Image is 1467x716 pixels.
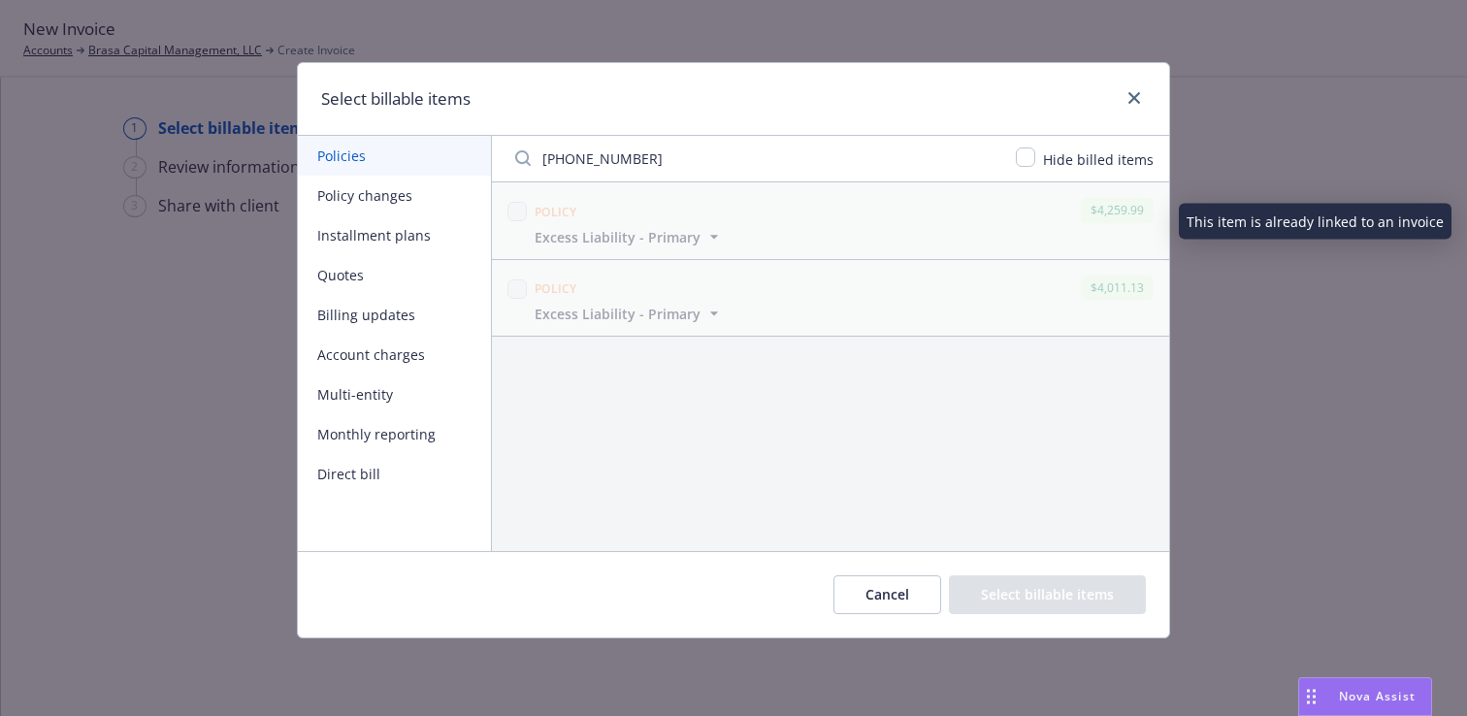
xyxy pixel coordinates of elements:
[1299,678,1323,715] div: Drag to move
[535,227,701,247] span: Excess Liability - Primary
[298,374,491,414] button: Multi-entity
[492,260,1169,336] span: Policy$4,011.13Excess Liability - Primary
[833,575,941,614] button: Cancel
[1339,688,1416,704] span: Nova Assist
[298,295,491,335] button: Billing updates
[1081,198,1154,222] div: $4,259.99
[535,280,577,297] span: Policy
[1043,150,1154,169] span: Hide billed items
[1123,86,1146,110] a: close
[535,227,724,247] button: Excess Liability - Primary
[298,215,491,255] button: Installment plans
[1081,276,1154,300] div: $4,011.13
[1298,677,1432,716] button: Nova Assist
[298,136,491,176] button: Policies
[504,139,1004,178] input: Filter by keyword
[298,414,491,454] button: Monthly reporting
[298,176,491,215] button: Policy changes
[321,86,471,112] h1: Select billable items
[298,335,491,374] button: Account charges
[535,304,701,324] span: Excess Liability - Primary
[535,304,724,324] button: Excess Liability - Primary
[298,454,491,494] button: Direct bill
[535,204,577,220] span: Policy
[492,182,1169,258] span: Policy$4,259.99Excess Liability - Primary
[298,255,491,295] button: Quotes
